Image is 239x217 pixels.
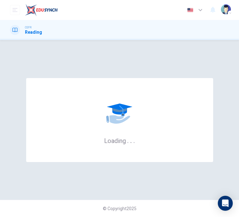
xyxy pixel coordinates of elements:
[25,30,42,35] h1: Reading
[104,136,135,145] h6: Loading
[25,25,31,30] span: CEFR
[133,135,135,145] h6: .
[130,135,132,145] h6: .
[103,206,136,211] span: © Copyright 2025
[218,196,233,211] div: Open Intercom Messenger
[127,135,129,145] h6: .
[221,4,231,14] img: Profile picture
[186,8,194,12] img: en
[25,4,58,16] img: EduSynch logo
[10,5,20,15] button: open mobile menu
